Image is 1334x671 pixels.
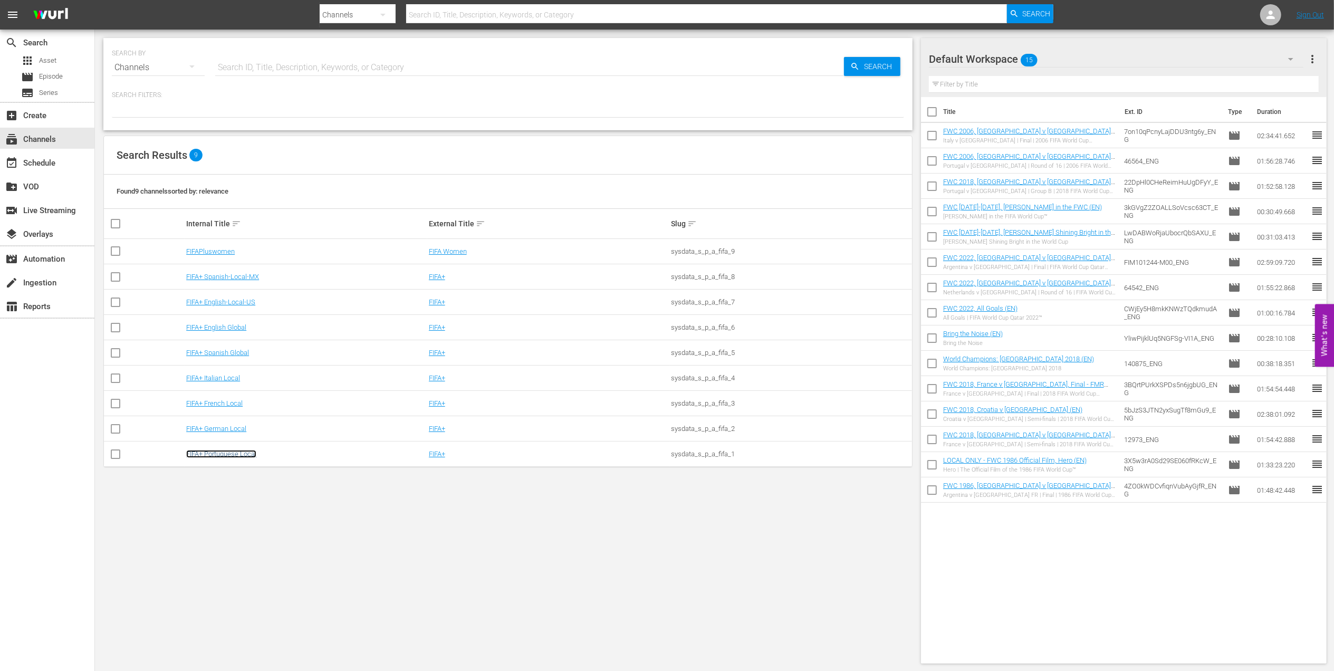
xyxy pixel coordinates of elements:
[1120,325,1224,351] td: YliwPijklUq5NGFSg-VI1A_ENG
[5,253,18,265] span: Automation
[943,340,1003,347] div: Bring the Noise
[1228,458,1241,471] span: Episode
[1228,382,1241,395] span: Episode
[1228,205,1241,218] span: Episode
[1120,300,1224,325] td: CWjEy5H8mkKNWzTQdkmudA_ENG
[112,53,205,82] div: Channels
[429,349,445,357] a: FIFA+
[1228,306,1241,319] span: Episode
[6,8,19,21] span: menu
[943,390,1116,397] div: France v [GEOGRAPHIC_DATA] | Final | 2018 FIFA World Cup Russia™ | Full Match Replay
[1253,224,1311,250] td: 00:31:03.413
[671,247,910,255] div: sysdata_s_p_a_fifa_9
[5,157,18,169] span: Schedule
[943,228,1115,244] a: FWC [DATE]-[DATE], [PERSON_NAME] Shining Bright in the World Cup (EN)
[25,3,76,27] img: ans4CAIJ8jUAAAAAAAAAAAAAAAAAAAAAAAAgQb4GAAAAAAAAAAAAAAAAAAAAAAAAJMjXAAAAAAAAAAAAAAAAAAAAAAAAgAT5G...
[1022,4,1050,23] span: Search
[21,54,34,67] span: Asset
[1120,148,1224,174] td: 46564_ENG
[186,273,259,281] a: FIFA+ Spanish-Local-MX
[1228,256,1241,269] span: Episode
[1253,199,1311,224] td: 00:30:49.668
[1228,433,1241,446] span: Episode
[1311,154,1323,167] span: reorder
[1306,46,1319,72] button: more_vert
[943,304,1018,312] a: FWC 2022, All Goals (EN)
[1311,382,1323,395] span: reorder
[671,399,910,407] div: sysdata_s_p_a_fifa_3
[943,416,1116,423] div: Croatia v [GEOGRAPHIC_DATA] | Semi-finals | 2018 FIFA World Cup [GEOGRAPHIC_DATA]™ | Full Match R...
[186,217,426,230] div: Internal Title
[186,374,240,382] a: FIFA+ Italian Local
[1120,452,1224,477] td: 3X5w3rA0Sd29SE060fRKcW_ENG
[844,57,900,76] button: Search
[5,36,18,49] span: Search
[5,300,18,313] span: Reports
[1253,123,1311,148] td: 02:34:41.652
[429,217,668,230] div: External Title
[1253,250,1311,275] td: 02:59:09.720
[943,406,1082,414] a: FWC 2018, Croatia v [GEOGRAPHIC_DATA] (EN)
[1253,325,1311,351] td: 00:28:10.108
[1228,231,1241,243] span: Episode
[943,127,1115,143] a: FWC 2006, [GEOGRAPHIC_DATA] v [GEOGRAPHIC_DATA] (EN)
[21,71,34,83] span: Episode
[186,323,246,331] a: FIFA+ English Global
[943,431,1115,447] a: FWC 2018, [GEOGRAPHIC_DATA] v [GEOGRAPHIC_DATA] (EN)
[429,247,467,255] a: FIFA Women
[186,247,235,255] a: FIFAPluswomen
[671,349,910,357] div: sysdata_s_p_a_fifa_5
[186,298,255,306] a: FIFA+ English-Local-US
[671,425,910,433] div: sysdata_s_p_a_fifa_2
[1311,483,1323,496] span: reorder
[943,492,1116,499] div: Argentina v [GEOGRAPHIC_DATA] FR | Final | 1986 FIFA World Cup [GEOGRAPHIC_DATA]™ | Full Match Re...
[1120,351,1224,376] td: 140875_ENG
[186,450,256,458] a: FIFA+ Portuguese Local
[1253,148,1311,174] td: 01:56:28.746
[671,273,910,281] div: sysdata_s_p_a_fifa_8
[1253,351,1311,376] td: 00:38:18.351
[943,456,1087,464] a: LOCAL ONLY - FWC 1986 Official Film, Hero (EN)
[1228,155,1241,167] span: Episode
[1297,11,1324,19] a: Sign Out
[1228,281,1241,294] span: Episode
[1311,281,1323,293] span: reorder
[1311,433,1323,445] span: reorder
[429,425,445,433] a: FIFA+
[117,149,187,161] span: Search Results
[671,298,910,306] div: sysdata_s_p_a_fifa_7
[943,203,1102,211] a: FWC [DATE]-[DATE], [PERSON_NAME] in the FWC (EN)
[186,349,249,357] a: FIFA+ Spanish Global
[39,88,58,98] span: Series
[186,399,243,407] a: FIFA+ French Local
[1311,306,1323,319] span: reorder
[1120,199,1224,224] td: 3kGVgZ2ZOALLSoVcsc63CT_ENG
[5,133,18,146] span: Channels
[671,217,910,230] div: Slug
[476,219,485,228] span: sort
[943,264,1116,271] div: Argentina v [GEOGRAPHIC_DATA] | Final | FIFA World Cup Qatar 2022™ | Full Match Replay
[429,273,445,281] a: FIFA+
[1120,376,1224,401] td: 3BQrtPUrkXSPDs5n6jgbUG_ENG
[943,289,1116,296] div: Netherlands v [GEOGRAPHIC_DATA] | Round of 16 | FIFA World Cup [GEOGRAPHIC_DATA] 2022™ | Full Mat...
[5,109,18,122] span: Create
[1228,408,1241,420] span: Episode
[429,298,445,306] a: FIFA+
[943,365,1094,372] div: World Champions: [GEOGRAPHIC_DATA] 2018
[1120,275,1224,300] td: 64542_ENG
[429,323,445,331] a: FIFA+
[671,374,910,382] div: sysdata_s_p_a_fifa_4
[232,219,241,228] span: sort
[943,137,1116,144] div: Italy v [GEOGRAPHIC_DATA] | Final | 2006 FIFA World Cup [GEOGRAPHIC_DATA]™ | Full Match Replay
[1253,300,1311,325] td: 01:00:16.784
[943,97,1118,127] th: Title
[1311,458,1323,471] span: reorder
[1311,179,1323,192] span: reorder
[943,254,1115,270] a: FWC 2022, [GEOGRAPHIC_DATA] v [GEOGRAPHIC_DATA] (EN)
[1253,401,1311,427] td: 02:38:01.092
[1120,401,1224,427] td: 5bJzS3JTN2yxSugTf8mGu9_ENG
[943,279,1115,295] a: FWC 2022, [GEOGRAPHIC_DATA] v [GEOGRAPHIC_DATA] (EN)
[1228,180,1241,193] span: Episode
[943,152,1115,168] a: FWC 2006, [GEOGRAPHIC_DATA] v [GEOGRAPHIC_DATA] (EN)
[1120,123,1224,148] td: 7on10qPcnyLajDDU3ntg6y_ENG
